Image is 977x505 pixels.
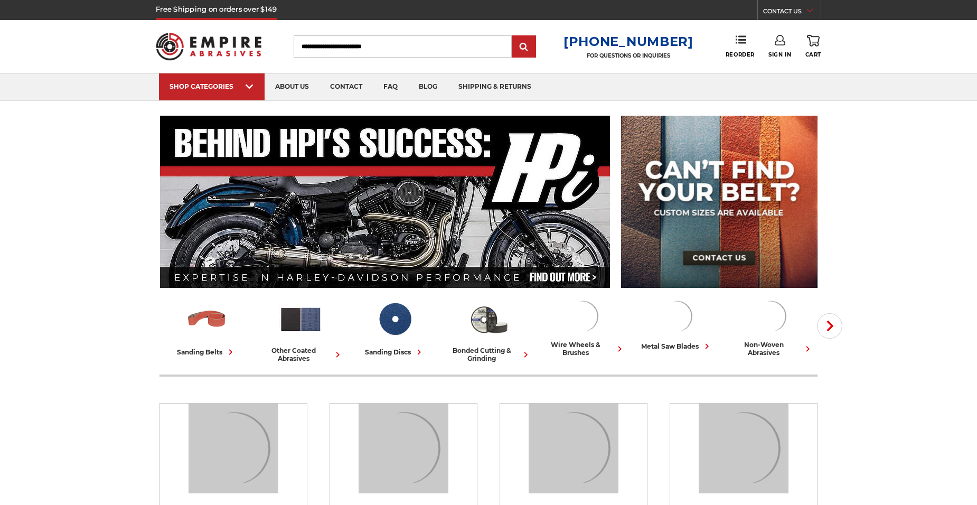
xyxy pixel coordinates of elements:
[279,297,323,341] img: Other Coated Abrasives
[529,404,618,493] img: Sanding Discs
[513,36,534,58] input: Submit
[160,116,610,288] img: Banner for an interview featuring Horsepower Inc who makes Harley performance upgrades featured o...
[563,52,693,59] p: FOR QUESTIONS OR INQUIRIES
[467,297,511,341] img: Bonded Cutting & Grinding
[156,26,261,67] img: Empire Abrasives
[563,297,602,335] img: Wire Wheels & Brushes
[373,297,417,341] img: Sanding Discs
[258,297,343,362] a: other coated abrasives
[373,73,408,100] a: faq
[699,404,788,493] img: Bonded Cutting & Grinding
[805,51,821,58] span: Cart
[751,297,790,335] img: Non-woven Abrasives
[657,297,696,335] img: Metal Saw Blades
[768,51,791,58] span: Sign In
[763,5,821,20] a: CONTACT US
[352,297,437,358] a: sanding discs
[641,341,712,352] div: metal saw blades
[408,73,448,100] a: blog
[726,51,755,58] span: Reorder
[540,341,625,357] div: wire wheels & brushes
[805,35,821,58] a: Cart
[563,34,693,49] a: [PHONE_NUMBER]
[728,297,813,357] a: non-woven abrasives
[446,297,531,362] a: bonded cutting & grinding
[621,116,818,288] img: promo banner for custom belts.
[170,82,254,90] div: SHOP CATEGORIES
[540,297,625,357] a: wire wheels & brushes
[817,313,842,339] button: Next
[634,297,719,352] a: metal saw blades
[164,297,249,358] a: sanding belts
[448,73,542,100] a: shipping & returns
[258,347,343,362] div: other coated abrasives
[177,347,236,358] div: sanding belts
[359,404,448,493] img: Other Coated Abrasives
[320,73,373,100] a: contact
[265,73,320,100] a: about us
[726,35,755,58] a: Reorder
[728,341,813,357] div: non-woven abrasives
[189,404,278,493] img: Sanding Belts
[185,297,229,341] img: Sanding Belts
[365,347,425,358] div: sanding discs
[446,347,531,362] div: bonded cutting & grinding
